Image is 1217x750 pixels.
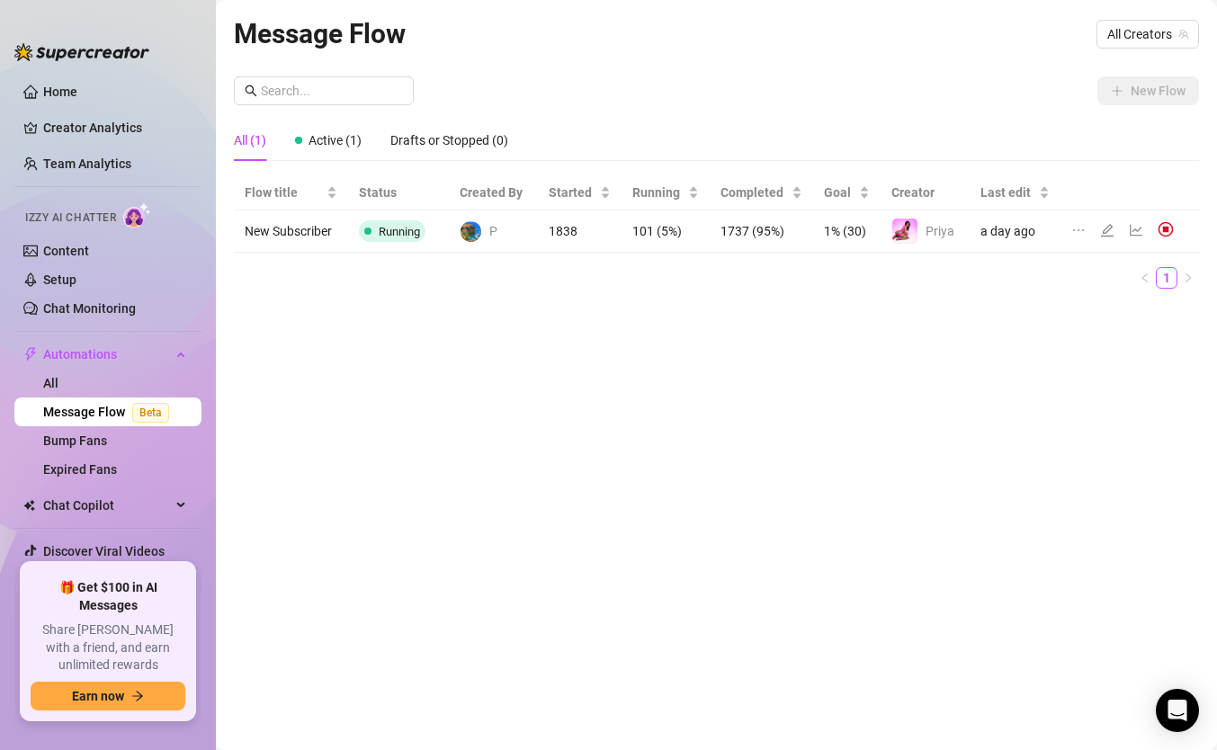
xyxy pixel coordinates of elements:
[390,130,508,150] div: Drafts or Stopped (0)
[970,210,1060,253] td: a day ago
[622,210,710,253] td: 101 (5%)
[309,133,362,147] span: Active (1)
[710,210,814,253] td: 1737 (95%)
[31,579,185,614] span: 🎁 Get $100 in AI Messages
[1097,76,1199,105] button: New Flow
[43,405,176,419] a: Message FlowBeta
[43,156,131,171] a: Team Analytics
[132,403,169,423] span: Beta
[1071,223,1086,237] span: ellipsis
[1129,223,1143,237] span: line-chart
[538,210,622,253] td: 1838
[31,621,185,674] span: Share [PERSON_NAME] with a friend, and earn unlimited rewards
[1100,223,1114,237] span: edit
[970,175,1060,210] th: Last edit
[245,183,323,202] span: Flow title
[234,175,348,210] th: Flow title
[1157,268,1177,288] a: 1
[234,210,348,253] td: New Subscriber
[892,219,917,244] img: Priya
[234,13,406,55] article: Message Flow
[926,224,954,238] span: Priya
[1134,267,1156,289] button: left
[25,210,116,227] span: Izzy AI Chatter
[720,183,789,202] span: Completed
[43,301,136,316] a: Chat Monitoring
[549,183,596,202] span: Started
[23,499,35,512] img: Chat Copilot
[710,175,814,210] th: Completed
[43,113,187,142] a: Creator Analytics
[43,462,117,477] a: Expired Fans
[43,85,77,99] a: Home
[1107,21,1188,48] span: All Creators
[23,347,38,362] span: thunderbolt
[622,175,710,210] th: Running
[245,85,257,97] span: search
[813,175,881,210] th: Goal
[449,175,538,210] th: Created By
[261,81,403,101] input: Search...
[824,183,855,202] span: Goal
[538,175,622,210] th: Started
[980,183,1035,202] span: Last edit
[1177,267,1199,289] button: right
[43,433,107,448] a: Bump Fans
[123,202,151,228] img: AI Chatter
[1156,267,1177,289] li: 1
[14,43,149,61] img: logo-BBDzfeDw.svg
[632,183,685,202] span: Running
[348,175,449,210] th: Status
[489,221,497,241] span: P
[881,175,970,210] th: Creator
[1158,221,1174,237] img: svg%3e
[234,130,266,150] div: All (1)
[1140,272,1150,283] span: left
[379,225,420,238] span: Running
[43,491,171,520] span: Chat Copilot
[43,244,89,258] a: Content
[1156,689,1199,732] div: Open Intercom Messenger
[72,689,124,703] span: Earn now
[461,221,481,242] img: P
[43,376,58,390] a: All
[131,690,144,702] span: arrow-right
[43,340,171,369] span: Automations
[1178,29,1189,40] span: team
[1177,267,1199,289] li: Next Page
[1183,272,1194,283] span: right
[43,544,165,558] a: Discover Viral Videos
[813,210,881,253] td: 1% (30)
[1134,267,1156,289] li: Previous Page
[43,272,76,287] a: Setup
[31,682,185,710] button: Earn nowarrow-right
